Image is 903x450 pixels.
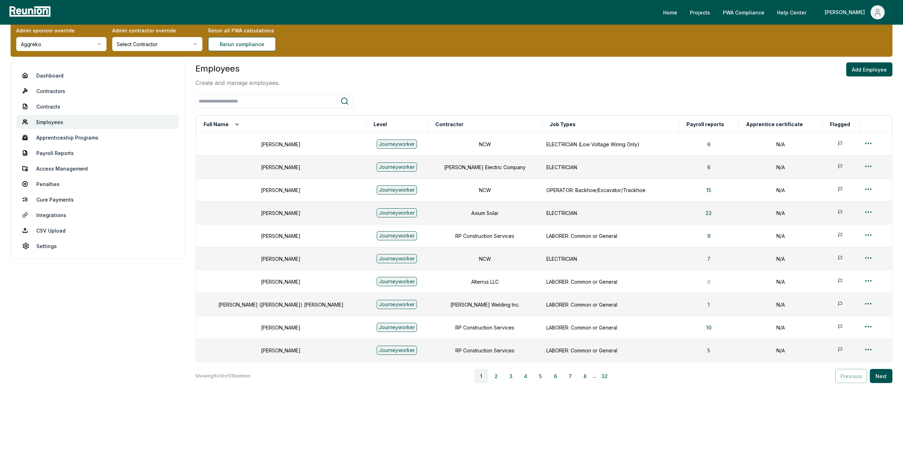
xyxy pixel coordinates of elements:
[546,347,675,354] p: LABORER: Common or General
[825,5,868,19] div: [PERSON_NAME]
[533,369,547,383] button: 5
[377,254,417,263] div: Journeyworker
[428,133,542,156] td: NCW
[196,270,366,293] td: [PERSON_NAME]
[546,255,675,263] p: ELECTRICIAN
[563,369,577,383] button: 7
[685,117,726,131] button: Payroll reports
[870,369,892,383] button: Next
[377,300,417,309] div: Journeyworker
[428,202,542,224] td: Axium Solar
[196,202,366,224] td: [PERSON_NAME]
[196,293,366,316] td: [PERSON_NAME] ([PERSON_NAME]) [PERSON_NAME]
[16,27,107,34] label: Admin sponsor override
[846,62,892,76] button: Add Employee
[702,297,715,312] button: 1
[819,5,890,19] button: [PERSON_NAME]
[428,247,542,270] td: NCW
[593,372,597,380] span: ...
[548,117,577,131] button: Job Types
[17,130,179,144] a: Apprenticeship Programs
[208,27,298,34] label: Rerun all PWA calculations
[702,229,716,243] button: 9
[739,270,823,293] td: N/A
[17,177,179,191] a: Penalties
[196,247,366,270] td: [PERSON_NAME]
[829,117,852,131] button: Flagged
[745,117,804,131] button: Apprentice certificate
[196,179,366,202] td: [PERSON_NAME]
[702,137,716,151] button: 6
[546,209,675,217] p: ELECTRICIAN
[519,369,533,383] button: 4
[702,252,716,266] button: 7
[195,372,250,380] p: Showing 1 to 10 of 316 entries
[377,277,417,286] div: Journeyworker
[17,146,179,160] a: Payroll Reports
[717,5,770,19] a: PWA Compliance
[428,270,542,293] td: Alterrus LLC
[428,156,542,179] td: [PERSON_NAME] Electric Company
[17,84,179,98] a: Contractors
[17,115,179,129] a: Employees
[377,208,417,217] div: Journeyworker
[700,206,717,220] button: 22
[434,117,465,131] button: Contractor
[684,5,716,19] a: Projects
[377,162,417,172] div: Journeyworker
[598,369,612,383] button: 32
[739,133,823,156] td: N/A
[17,223,179,238] a: CSV Upload
[377,185,417,195] div: Journeyworker
[739,179,823,202] td: N/A
[739,339,823,362] td: N/A
[372,117,388,131] button: Level
[196,133,366,156] td: [PERSON_NAME]
[701,320,717,334] button: 10
[546,301,675,308] p: LABORER: Common or General
[17,68,179,82] a: Dashboard
[202,117,241,131] button: Full Name
[657,5,896,19] nav: Main
[377,140,417,149] div: Journeyworker
[578,369,592,383] button: 8
[428,179,542,202] td: NCW
[489,369,503,383] button: 2
[739,293,823,316] td: N/A
[377,231,417,240] div: Journeyworker
[548,369,562,383] button: 6
[196,156,366,179] td: [PERSON_NAME]
[112,27,202,34] label: Admin contractor override
[546,141,675,148] p: ELECTRICIAN (Low Voltage Wiring Only)
[546,278,675,285] p: LABORER: Common or General
[377,323,417,332] div: Journeyworker
[196,224,366,247] td: [PERSON_NAME]
[195,79,280,87] p: Create and manage employees.
[17,208,179,222] a: Integrations
[195,62,280,75] h3: Employees
[428,293,542,316] td: [PERSON_NAME] Welding Inc.
[196,339,366,362] td: [PERSON_NAME]
[546,164,675,171] p: ELECTRICIAN
[17,192,179,206] a: Cure Payments
[17,99,179,113] a: Contracts
[474,369,488,383] button: 1
[739,156,823,179] td: N/A
[739,202,823,224] td: N/A
[739,316,823,339] td: N/A
[657,5,683,19] a: Home
[428,224,542,247] td: RP Construction Services
[428,339,542,362] td: RP Construction Services
[17,161,179,175] a: Access Management
[208,37,276,51] button: Rerun compliance
[546,186,675,194] p: OPERATOR: Backhoe/Excavator/Trackhoe
[546,324,675,331] p: LABORER: Common or General
[377,346,417,355] div: Journeyworker
[702,343,716,357] button: 5
[702,160,716,174] button: 6
[428,316,542,339] td: RP Construction Services
[504,369,518,383] button: 3
[771,5,812,19] a: Help Center
[739,247,823,270] td: N/A
[17,239,179,253] a: Settings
